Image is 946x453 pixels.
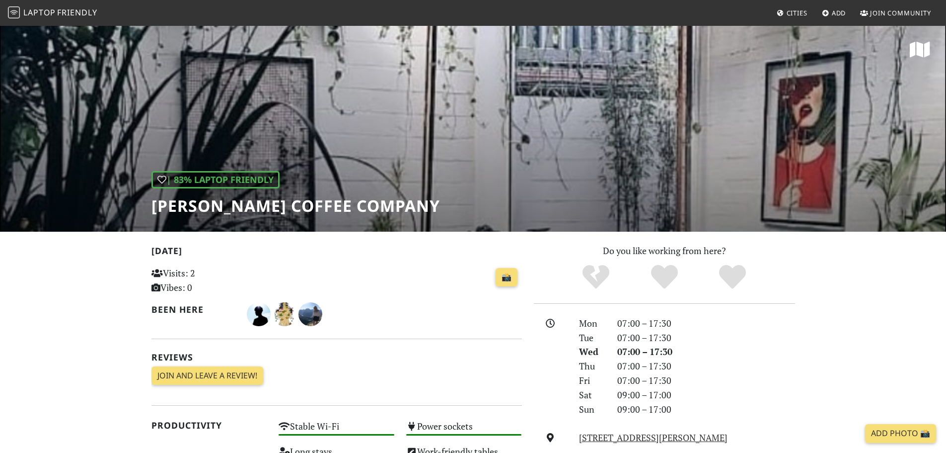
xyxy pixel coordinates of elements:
[247,307,273,319] span: Hajime Chan
[151,266,267,295] p: Visits: 2 Vibes: 0
[865,424,936,443] a: Add Photo 📸
[573,373,611,388] div: Fri
[573,331,611,345] div: Tue
[534,244,795,258] p: Do you like working from here?
[611,373,801,388] div: 07:00 – 17:30
[611,388,801,402] div: 09:00 – 17:00
[247,302,271,326] img: 3028-hajime.jpg
[151,366,263,385] a: Join and leave a review!
[773,4,811,22] a: Cities
[818,4,850,22] a: Add
[23,7,56,18] span: Laptop
[856,4,935,22] a: Join Community
[151,196,440,215] h1: [PERSON_NAME] Coffee Company
[151,352,522,362] h2: Reviews
[151,171,280,188] div: | 83% Laptop Friendly
[832,8,846,17] span: Add
[8,4,97,22] a: LaptopFriendly LaptopFriendly
[8,6,20,18] img: LaptopFriendly
[151,304,235,315] h2: Been here
[151,420,267,431] h2: Productivity
[273,302,296,326] img: 1875-mya.jpg
[57,7,97,18] span: Friendly
[698,264,767,291] div: Definitely!
[870,8,931,17] span: Join Community
[496,268,517,287] a: 📸
[400,418,528,444] div: Power sockets
[611,402,801,417] div: 09:00 – 17:00
[562,264,630,291] div: No
[151,246,522,260] h2: [DATE]
[573,345,611,359] div: Wed
[630,264,699,291] div: Yes
[298,302,322,326] img: 1310-kayleigh.jpg
[573,316,611,331] div: Mon
[611,359,801,373] div: 07:00 – 17:30
[298,307,322,319] span: Kayleigh Halstead
[573,359,611,373] div: Thu
[573,388,611,402] div: Sat
[273,418,400,444] div: Stable Wi-Fi
[579,432,728,444] a: [STREET_ADDRESS][PERSON_NAME]
[611,345,801,359] div: 07:00 – 17:30
[573,402,611,417] div: Sun
[273,307,298,319] span: Mya Chowdhury
[787,8,807,17] span: Cities
[611,316,801,331] div: 07:00 – 17:30
[611,331,801,345] div: 07:00 – 17:30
